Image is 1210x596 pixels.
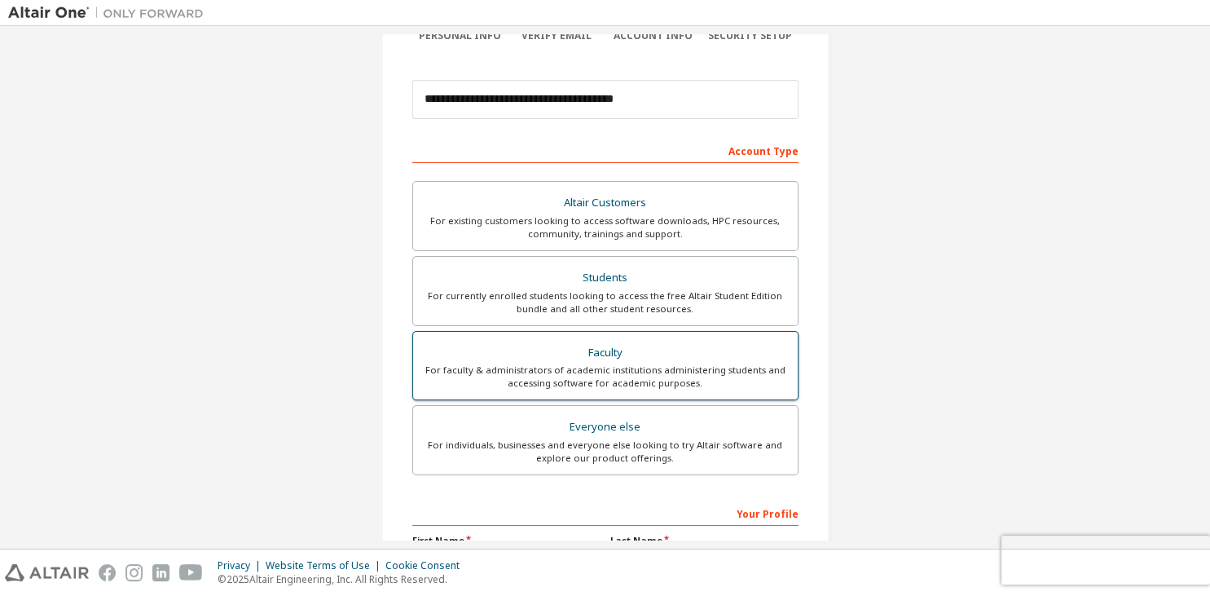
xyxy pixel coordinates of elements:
div: Your Profile [412,500,799,526]
div: Altair Customers [423,192,788,214]
p: © 2025 Altair Engineering, Inc. All Rights Reserved. [218,572,469,586]
label: Last Name [610,534,799,547]
img: linkedin.svg [152,564,169,581]
div: Verify Email [508,29,605,42]
div: Account Type [412,137,799,163]
div: Website Terms of Use [266,559,385,572]
div: For existing customers looking to access software downloads, HPC resources, community, trainings ... [423,214,788,241]
div: Security Setup [702,29,799,42]
div: Students [423,267,788,289]
div: For individuals, businesses and everyone else looking to try Altair software and explore our prod... [423,439,788,465]
div: Everyone else [423,416,788,439]
img: instagram.svg [125,564,143,581]
div: For currently enrolled students looking to access the free Altair Student Edition bundle and all ... [423,289,788,316]
img: facebook.svg [99,564,116,581]
div: Personal Info [412,29,509,42]
div: Faculty [423,342,788,364]
div: Privacy [218,559,266,572]
div: Account Info [605,29,702,42]
iframe: reCAPTCHA [1001,536,1210,585]
img: youtube.svg [179,564,203,581]
img: altair_logo.svg [5,564,89,581]
div: Cookie Consent [385,559,469,572]
img: Altair One [8,5,212,21]
div: For faculty & administrators of academic institutions administering students and accessing softwa... [423,364,788,390]
label: First Name [412,534,601,547]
